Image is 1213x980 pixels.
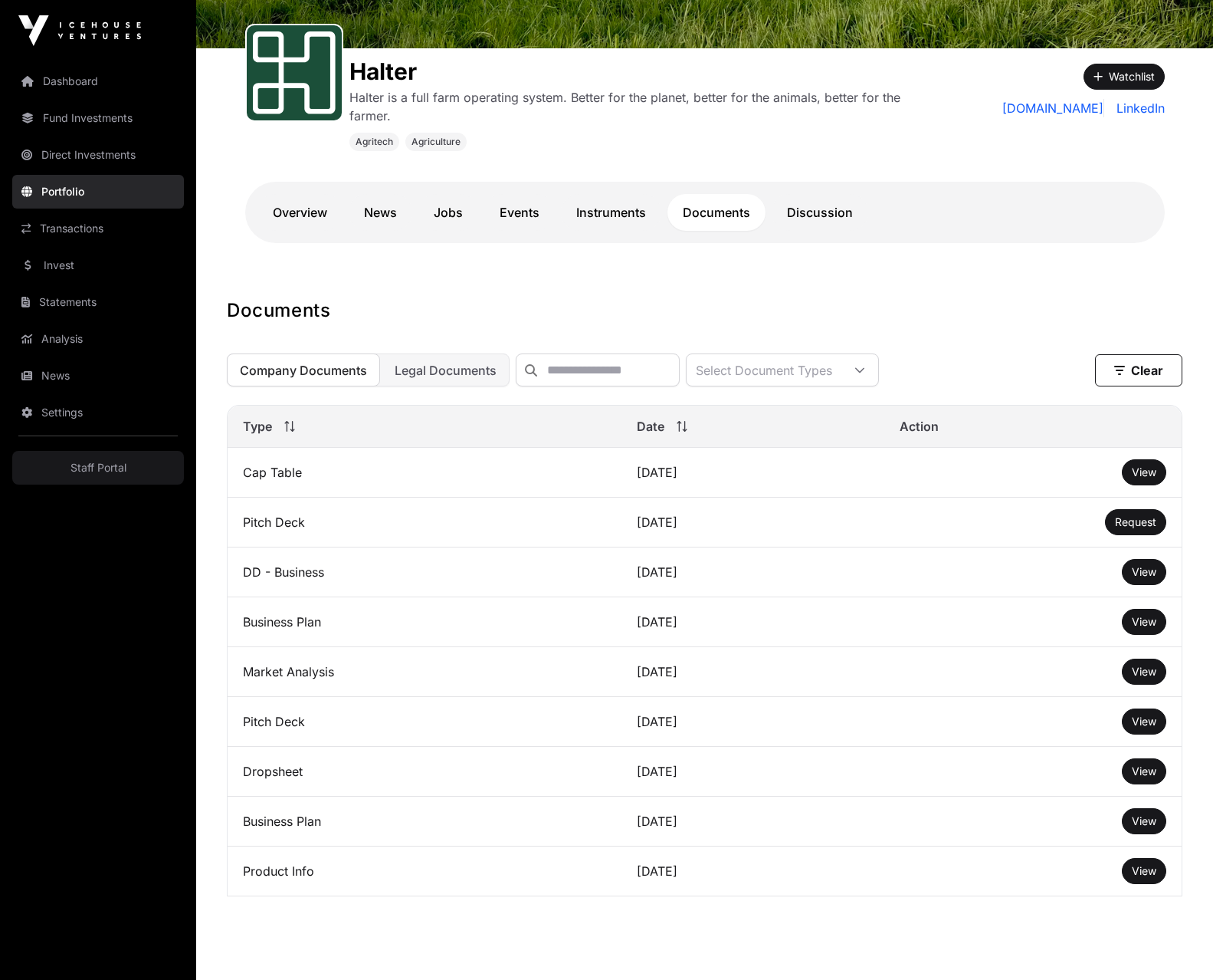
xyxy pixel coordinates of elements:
[1132,714,1156,729] a: View
[1132,465,1156,478] span: View
[240,363,367,378] span: Company Documents
[257,194,343,231] a: Overview
[1115,515,1156,528] span: Request
[621,797,884,847] td: [DATE]
[561,194,661,231] a: Instruments
[1132,615,1156,628] span: View
[1132,814,1156,829] a: View
[1084,64,1165,90] button: Watchlist
[621,597,884,647] td: [DATE]
[228,797,621,847] td: Business Plan
[621,647,884,697] td: [DATE]
[1132,465,1156,480] a: View
[418,194,478,231] a: Jobs
[637,417,664,436] span: Date
[1132,614,1156,630] a: View
[1132,715,1156,728] span: View
[1002,99,1104,117] a: [DOMAIN_NAME]
[1132,814,1156,827] span: View
[900,417,939,436] span: Action
[1122,758,1166,784] button: View
[1132,664,1156,679] a: View
[1132,665,1156,678] span: View
[484,194,555,231] a: Events
[1122,559,1166,585] button: View
[228,448,621,498] td: Cap Table
[1115,515,1156,530] a: Request
[621,448,884,498] td: [DATE]
[227,298,1182,323] h1: Documents
[1122,659,1166,685] button: View
[12,322,184,356] a: Analysis
[667,194,766,231] a: Documents
[621,847,884,896] td: [DATE]
[1105,509,1166,535] button: Request
[243,417,272,436] span: Type
[228,847,621,896] td: Product Info
[228,597,621,647] td: Business Plan
[228,697,621,747] td: Pitch Deck
[411,136,461,148] span: Agriculture
[228,548,621,597] td: DD - Business
[356,136,393,148] span: Agritech
[1110,99,1165,117] a: LinkedIn
[228,498,621,548] td: Pitch Deck
[12,138,184,172] a: Direct Investments
[621,498,884,548] td: [DATE]
[1132,764,1156,779] a: View
[382,354,510,386] button: Legal Documents
[621,548,884,597] td: [DATE]
[18,15,141,46] img: Icehouse Ventures Logo
[1136,906,1213,980] iframe: Chat Widget
[349,194,412,231] a: News
[12,451,184,485] a: Staff Portal
[12,248,184,282] a: Invest
[1132,565,1156,578] span: View
[349,58,935,85] h1: Halter
[1122,609,1166,635] button: View
[1132,863,1156,879] a: View
[1122,709,1166,735] button: View
[621,747,884,797] td: [DATE]
[253,31,336,114] img: Halter-Favicon.svg
[12,359,184,393] a: News
[687,354,841,386] div: Select Document Types
[1132,765,1156,778] span: View
[228,647,621,697] td: Market Analysis
[257,194,1152,231] nav: Tabs
[1132,864,1156,877] span: View
[1132,564,1156,580] a: View
[227,354,380,386] button: Company Documents
[349,88,935,125] p: Halter is a full farm operating system. Better for the planet, better for the animals, better for...
[1122,808,1166,834] button: View
[1122,459,1166,485] button: View
[12,396,184,429] a: Settings
[395,363,497,378] span: Legal Documents
[12,175,184,209] a: Portfolio
[228,747,621,797] td: Dropsheet
[12,212,184,245] a: Transactions
[1095,354,1182,386] button: Clear
[1122,858,1166,884] button: View
[12,64,184,98] a: Dashboard
[621,697,884,747] td: [DATE]
[12,285,184,319] a: Statements
[12,101,184,135] a: Fund Investments
[772,194,868,231] a: Discussion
